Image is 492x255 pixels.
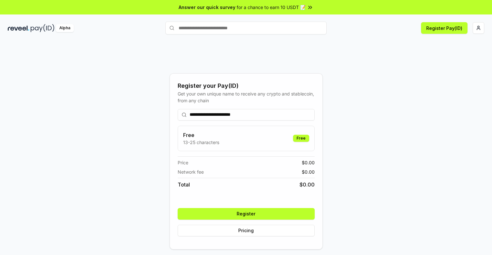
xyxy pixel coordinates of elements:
[178,208,315,220] button: Register
[302,159,315,166] span: $ 0.00
[178,225,315,236] button: Pricing
[183,139,219,146] p: 13-25 characters
[178,181,190,188] span: Total
[183,131,219,139] h3: Free
[237,4,306,11] span: for a chance to earn 10 USDT 📝
[300,181,315,188] span: $ 0.00
[293,135,309,142] div: Free
[178,81,315,90] div: Register your Pay(ID)
[179,4,235,11] span: Answer our quick survey
[178,159,188,166] span: Price
[178,90,315,104] div: Get your own unique name to receive any crypto and stablecoin, from any chain
[421,22,467,34] button: Register Pay(ID)
[178,168,204,175] span: Network fee
[8,24,29,32] img: reveel_dark
[31,24,54,32] img: pay_id
[56,24,74,32] div: Alpha
[302,168,315,175] span: $ 0.00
